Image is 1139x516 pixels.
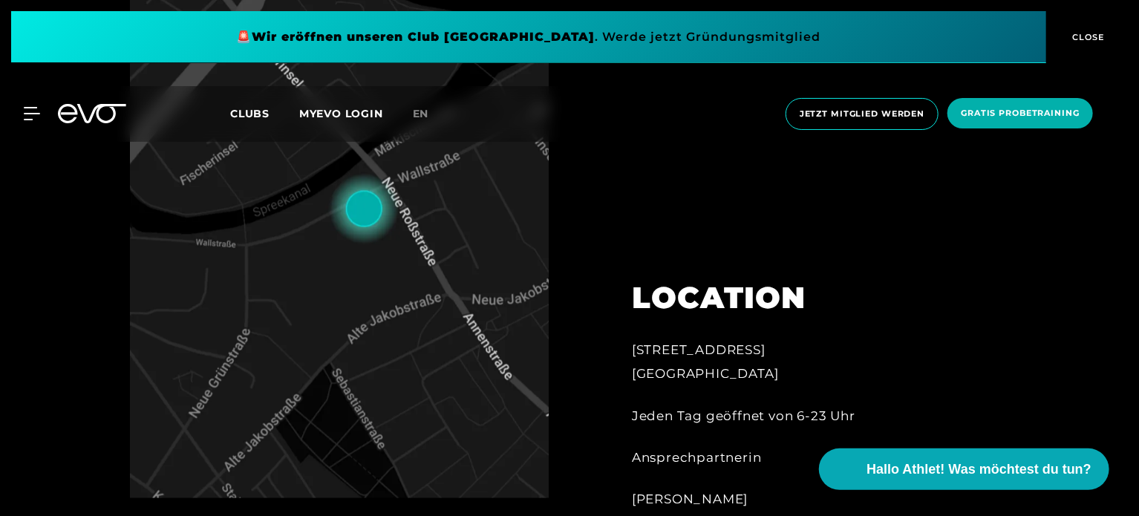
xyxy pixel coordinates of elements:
[632,280,959,316] h2: LOCATION
[943,98,1097,130] a: Gratis Probetraining
[413,105,447,123] a: en
[299,107,383,120] a: MYEVO LOGIN
[781,98,943,130] a: Jetzt Mitglied werden
[230,107,270,120] span: Clubs
[819,448,1109,490] button: Hallo Athlet! Was möchtest du tun?
[413,107,429,120] span: en
[632,404,959,428] div: Jeden Tag geöffnet von 6-23 Uhr
[632,338,959,386] div: [STREET_ADDRESS] [GEOGRAPHIC_DATA]
[961,107,1080,120] span: Gratis Probetraining
[867,460,1091,480] span: Hallo Athlet! Was möchtest du tun?
[800,108,924,120] span: Jetzt Mitglied werden
[230,106,299,120] a: Clubs
[632,445,959,469] div: Ansprechpartnerin
[1046,11,1128,63] button: CLOSE
[1069,30,1106,44] span: CLOSE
